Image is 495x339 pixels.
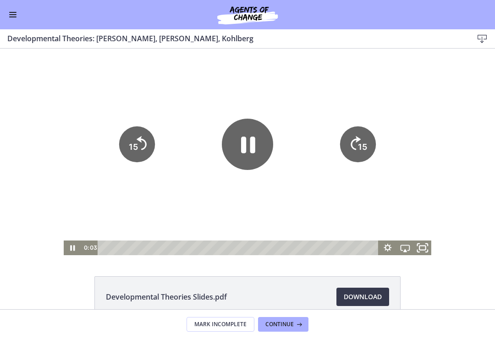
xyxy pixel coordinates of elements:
[396,192,414,207] button: Airplay
[340,78,375,114] button: Skip ahead 15 seconds
[358,93,367,103] tspan: 15
[7,33,458,44] h3: Developmental Theories: [PERSON_NAME], [PERSON_NAME], Kohlberg
[379,192,396,207] button: Show settings menu
[129,93,138,103] tspan: 15
[414,192,431,207] button: Fullscreen
[222,70,273,121] button: Pause
[336,288,389,306] a: Download
[64,192,81,207] button: Pause
[258,317,308,332] button: Continue
[344,291,382,302] span: Download
[7,9,18,20] button: Enable menu
[106,291,227,302] span: Developmental Theories Slides.pdf
[187,317,254,332] button: Mark Incomplete
[194,321,247,328] span: Mark Incomplete
[265,321,294,328] span: Continue
[104,192,375,207] div: Playbar
[192,4,302,26] img: Agents of Change
[119,78,155,114] button: Skip back 15 seconds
